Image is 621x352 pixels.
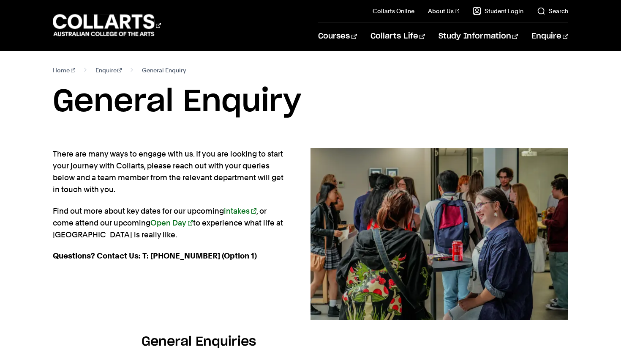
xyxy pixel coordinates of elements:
[53,83,568,121] h1: General Enquiry
[53,148,283,195] p: There are many ways to engage with us. If you are looking to start your journey with Collarts, pl...
[318,22,357,50] a: Courses
[531,22,568,50] a: Enquire
[370,22,425,50] a: Collarts Life
[142,64,186,76] span: General Enquiry
[373,7,414,15] a: Collarts Online
[95,64,122,76] a: Enquire
[53,205,283,241] p: Find out more about key dates for our upcoming , or come attend our upcoming to experience what l...
[53,13,161,37] div: Go to homepage
[53,64,75,76] a: Home
[473,7,523,15] a: Student Login
[53,251,257,260] strong: Questions? Contact Us: T: [PHONE_NUMBER] (Option 1)
[150,218,193,227] a: Open Day
[537,7,568,15] a: Search
[224,206,256,215] a: intakes
[439,22,518,50] a: Study Information
[428,7,459,15] a: About Us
